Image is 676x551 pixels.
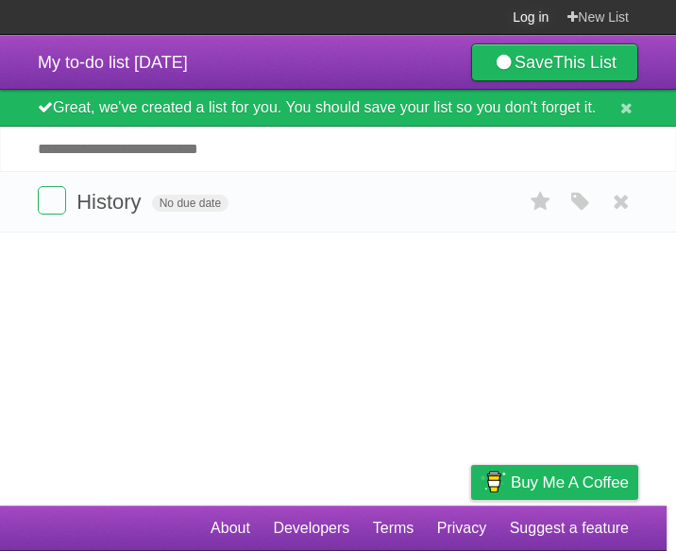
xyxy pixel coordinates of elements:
a: About [211,510,250,546]
a: Developers [273,510,349,546]
a: Buy me a coffee [471,465,638,500]
span: Buy me a coffee [511,466,629,499]
b: This List [553,53,617,72]
a: Terms [373,510,414,546]
a: SaveThis List [471,43,638,81]
label: Star task [523,186,559,217]
span: No due date [152,195,228,212]
label: Done [38,186,66,215]
span: History [76,190,145,214]
img: Buy me a coffee [481,466,506,498]
a: Suggest a feature [510,510,629,546]
span: My to-do list [DATE] [38,53,188,72]
a: Privacy [437,510,486,546]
